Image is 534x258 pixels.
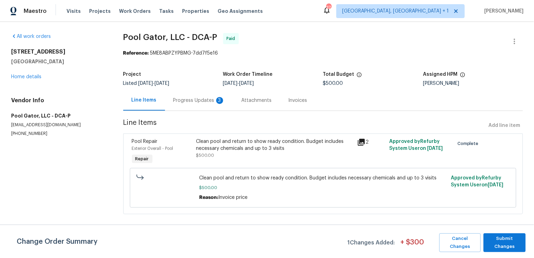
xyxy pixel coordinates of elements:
p: [PHONE_NUMBER] [11,131,107,137]
div: [PERSON_NAME] [423,81,523,86]
span: Paid [227,35,238,42]
span: Tasks [159,9,174,14]
h2: [STREET_ADDRESS] [11,48,107,55]
h5: Work Order Timeline [223,72,273,77]
span: Invoice price [218,195,248,200]
span: $500.00 [323,81,343,86]
span: Pool Repair [132,139,158,144]
span: [DATE] [427,146,443,151]
span: Clean pool and return to show ready condition. Budget includes necessary chemicals and up to 3 vi... [199,175,447,182]
span: The total cost of line items that have been proposed by Opendoor. This sum includes line items th... [356,72,362,81]
span: - [139,81,170,86]
h4: Vendor Info [11,97,107,104]
span: Work Orders [119,8,151,15]
span: Maestro [24,8,47,15]
div: 2 [357,138,385,146]
span: Reason: [199,195,218,200]
div: Line Items [132,97,157,104]
h5: [GEOGRAPHIC_DATA] [11,58,107,65]
span: $500.00 [196,153,214,158]
span: Repair [133,155,152,162]
a: Home details [11,74,41,79]
span: [DATE] [139,81,153,86]
span: The hpm assigned to this work order. [460,72,465,81]
span: Pool Gator, LLC - DCA-P [123,33,218,41]
span: Line Items [123,119,486,132]
h5: Project [123,72,141,77]
span: [DATE] [239,81,254,86]
div: Attachments [242,97,272,104]
h5: Assigned HPM [423,72,458,77]
h5: Total Budget [323,72,354,77]
div: Invoices [289,97,307,104]
div: Clean pool and return to show ready condition. Budget includes necessary chemicals and up to 3 vi... [196,138,353,152]
span: [GEOGRAPHIC_DATA], [GEOGRAPHIC_DATA] + 1 [342,8,449,15]
span: Geo Assignments [218,8,263,15]
span: [DATE] [223,81,238,86]
span: Listed [123,81,170,86]
span: [DATE] [155,81,170,86]
span: Projects [89,8,111,15]
span: Properties [182,8,209,15]
div: 3 [216,97,223,104]
span: $500.00 [199,184,447,191]
div: Progress Updates [173,97,225,104]
span: - [223,81,254,86]
p: [EMAIL_ADDRESS][DOMAIN_NAME] [11,122,107,128]
span: [PERSON_NAME] [481,8,524,15]
div: 5ME8ABPZYPBMG-7dd7f5e16 [123,50,523,57]
span: Visits [66,8,81,15]
span: Complete [457,140,481,147]
a: All work orders [11,34,51,39]
div: 37 [326,4,331,11]
span: Exterior Overall - Pool [132,146,173,151]
span: Change Order Summary [17,233,97,252]
span: Approved by Refurby System User on [451,176,503,187]
span: [DATE] [488,183,503,187]
b: Reference: [123,51,149,56]
span: Approved by Refurby System User on [390,139,443,151]
h5: Pool Gator, LLC - DCA-P [11,112,107,119]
